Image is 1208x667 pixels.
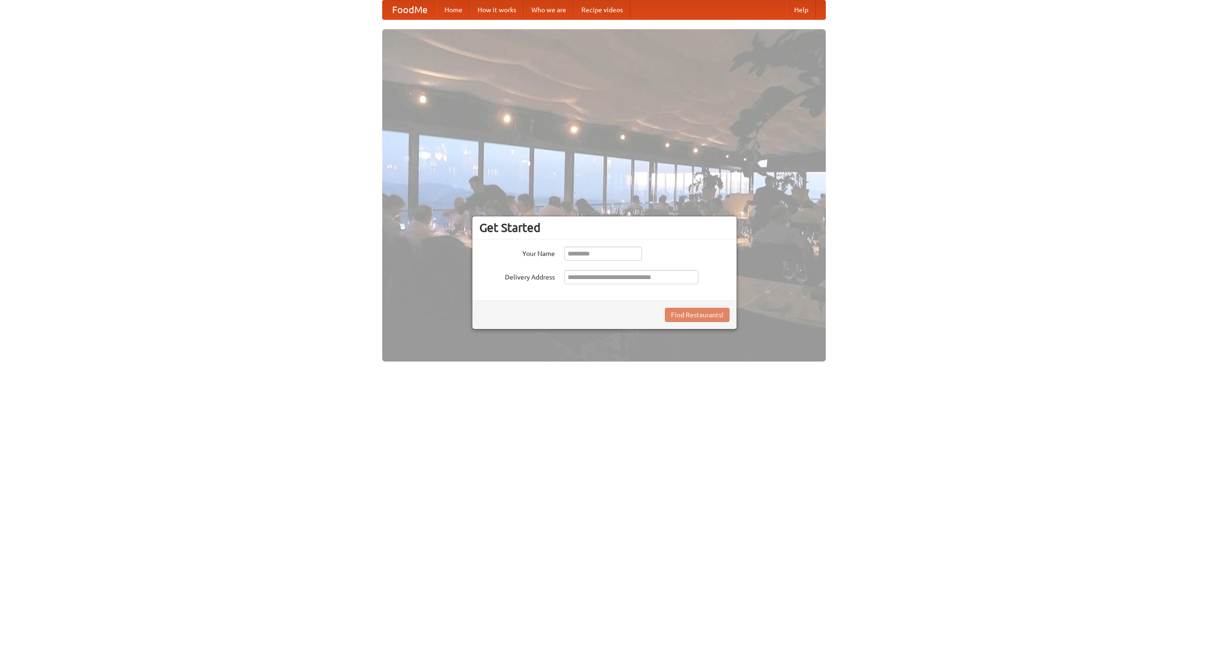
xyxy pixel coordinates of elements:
button: Find Restaurants! [665,308,730,322]
h3: Get Started [479,221,730,235]
label: Delivery Address [479,270,555,282]
a: Recipe videos [574,0,630,19]
a: Help [787,0,816,19]
a: FoodMe [383,0,437,19]
label: Your Name [479,247,555,258]
a: Home [437,0,470,19]
a: Who we are [524,0,574,19]
a: How it works [470,0,524,19]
